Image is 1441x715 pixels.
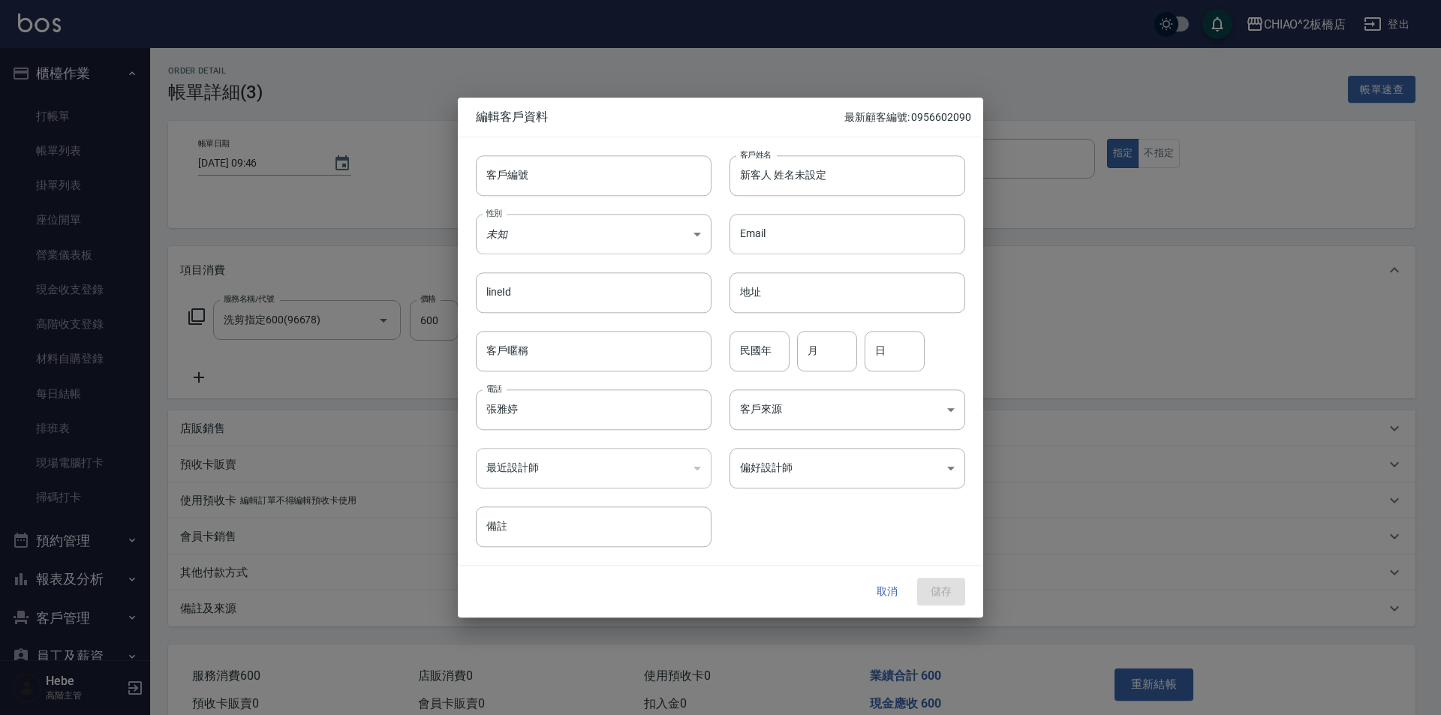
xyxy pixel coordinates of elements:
[844,110,971,125] p: 最新顧客編號: 0956602090
[476,110,844,125] span: 編輯客戶資料
[486,228,507,240] em: 未知
[740,149,772,160] label: 客戶姓名
[863,578,911,606] button: 取消
[486,207,502,218] label: 性別
[486,383,502,394] label: 電話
